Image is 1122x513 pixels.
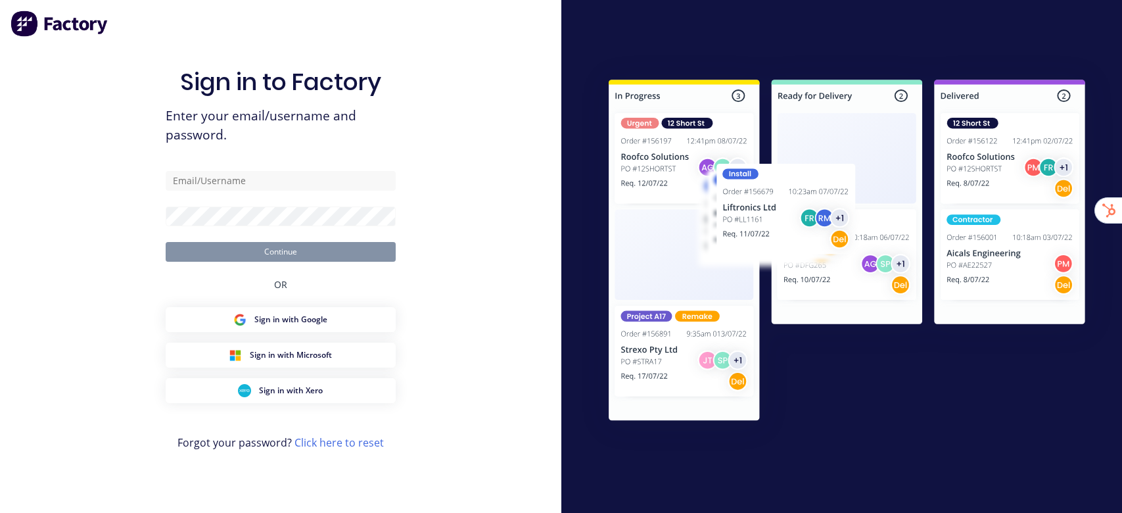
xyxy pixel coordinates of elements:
a: Click here to reset [294,435,384,450]
span: Sign in with Google [254,314,327,326]
img: Sign in [580,53,1114,452]
button: Continue [166,242,396,262]
img: Google Sign in [233,313,246,326]
button: Xero Sign inSign in with Xero [166,378,396,403]
h1: Sign in to Factory [180,68,381,96]
div: OR [274,262,287,307]
img: Xero Sign in [238,384,251,397]
span: Enter your email/username and password. [166,107,396,145]
span: Forgot your password? [177,435,384,451]
img: Microsoft Sign in [229,349,242,362]
button: Microsoft Sign inSign in with Microsoft [166,343,396,368]
input: Email/Username [166,171,396,191]
span: Sign in with Xero [259,385,323,397]
button: Google Sign inSign in with Google [166,307,396,332]
span: Sign in with Microsoft [250,349,332,361]
img: Factory [11,11,109,37]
